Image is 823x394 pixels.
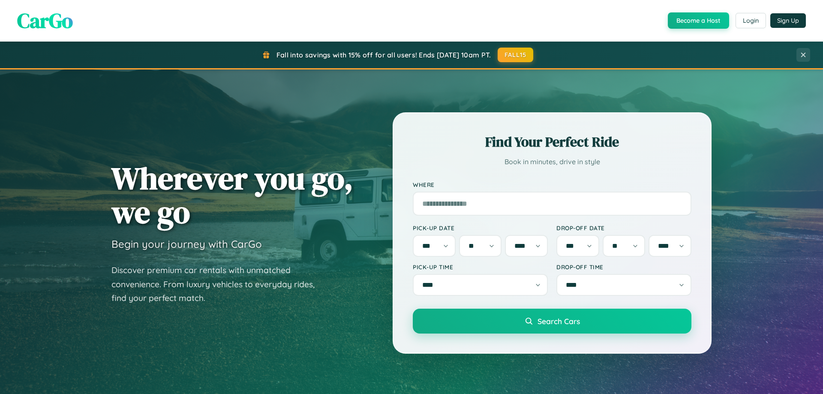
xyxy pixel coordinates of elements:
span: Fall into savings with 15% off for all users! Ends [DATE] 10am PT. [276,51,491,59]
button: FALL15 [498,48,534,62]
label: Pick-up Time [413,263,548,271]
span: CarGo [17,6,73,35]
label: Pick-up Date [413,224,548,232]
label: Where [413,181,691,188]
button: Search Cars [413,309,691,334]
span: Search Cars [538,316,580,326]
button: Become a Host [668,12,729,29]
label: Drop-off Time [556,263,691,271]
h1: Wherever you go, we go [111,161,353,229]
h3: Begin your journey with CarGo [111,238,262,250]
h2: Find Your Perfect Ride [413,132,691,151]
button: Sign Up [770,13,806,28]
p: Book in minutes, drive in style [413,156,691,168]
label: Drop-off Date [556,224,691,232]
button: Login [736,13,766,28]
p: Discover premium car rentals with unmatched convenience. From luxury vehicles to everyday rides, ... [111,263,326,305]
